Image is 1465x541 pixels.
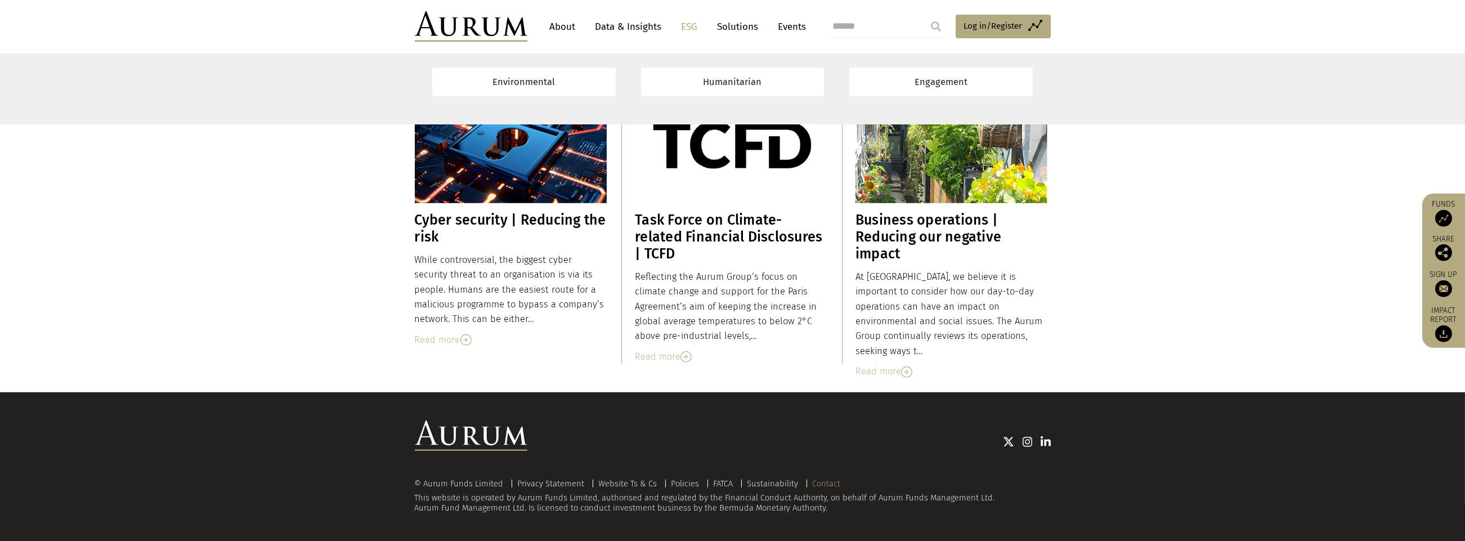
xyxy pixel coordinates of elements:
img: Instagram icon [1023,436,1033,448]
a: Log in/Register [956,15,1051,38]
img: Read More [680,351,692,363]
a: Engagement [849,68,1033,96]
a: FATCA [714,479,733,489]
input: Submit [925,15,947,38]
a: Policies [671,479,700,489]
a: Events [773,16,807,37]
img: Sign up to our newsletter [1435,280,1452,297]
img: Share this post [1435,244,1452,261]
a: Sustainability [747,479,799,489]
img: Aurum Logo [415,421,527,451]
div: Share [1428,235,1459,261]
a: Sign up [1428,269,1459,297]
a: Humanitarian [641,68,825,96]
a: Environmental [432,68,616,96]
div: Read more [635,350,827,364]
a: Funds [1428,199,1459,226]
h3: Business operations | Reducing our negative impact [855,212,1048,262]
span: Log in/Register [964,19,1023,33]
h3: Task Force on Climate-related Financial Disclosures | TCFD [635,212,827,262]
a: Solutions [712,16,764,37]
a: Data & Insights [590,16,667,37]
div: While controversial, the biggest cyber security threat to an organisation is via its people. Huma... [415,253,607,327]
img: Read More [460,334,472,346]
a: ESG [676,16,704,37]
img: Aurum [415,11,527,42]
a: Impact report [1428,305,1459,342]
div: At [GEOGRAPHIC_DATA], we believe it is important to consider how our day-to-day operations can ha... [855,270,1048,359]
a: Privacy Statement [518,479,585,489]
img: Read More [901,366,912,378]
a: About [544,16,581,37]
div: © Aurum Funds Limited [415,480,509,488]
img: Linkedin icon [1041,436,1051,448]
div: Reflecting the Aurum Group’s focus on climate change and support for the Paris Agreement’s aim of... [635,270,827,344]
a: Website Ts & Cs [599,479,657,489]
div: Read more [855,364,1048,379]
h3: Cyber security | Reducing the risk [415,212,607,245]
div: Read more [415,333,607,347]
img: Twitter icon [1003,436,1014,448]
a: Contact [813,479,841,489]
img: Access Funds [1435,209,1452,226]
div: This website is operated by Aurum Funds Limited, authorised and regulated by the Financial Conduc... [415,479,1051,513]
